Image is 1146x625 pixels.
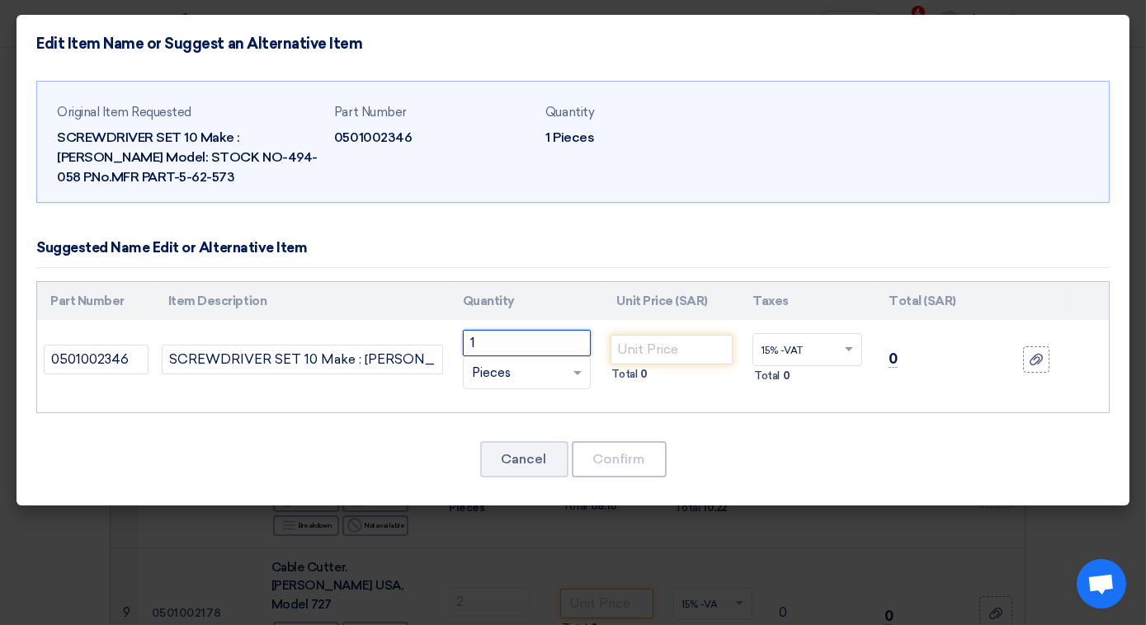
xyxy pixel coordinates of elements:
[44,345,149,374] input: Part Number
[472,364,511,383] span: Pieces
[463,330,591,356] input: RFQ_STEP1.ITEMS.2.AMOUNT_TITLE
[889,350,898,368] span: 0
[754,368,780,384] span: Total
[480,441,568,477] button: Cancel
[783,368,790,384] span: 0
[334,103,532,122] div: Part Number
[612,366,638,383] span: Total
[36,35,362,53] h4: Edit Item Name or Suggest an Alternative Item
[752,333,862,366] ng-select: VAT
[334,128,532,148] div: 0501002346
[572,441,667,477] button: Confirm
[545,103,743,122] div: Quantity
[37,282,155,321] th: Part Number
[739,282,875,321] th: Taxes
[162,345,443,374] input: Add Item Description
[57,128,321,187] div: SCREWDRIVER SET 10 Make : [PERSON_NAME] Model: STOCK NO-494-058 P.No.MFR PART-5-62-573
[875,282,1000,321] th: Total (SAR)
[36,237,307,259] div: Suggested Name Edit or Alternative Item
[604,282,740,321] th: Unit Price (SAR)
[640,366,648,383] span: 0
[611,335,733,364] input: Unit Price
[57,103,321,122] div: Original Item Requested
[1077,559,1126,609] a: Open chat
[155,282,450,321] th: Item Description
[545,128,743,148] div: 1 Pieces
[450,282,604,321] th: Quantity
